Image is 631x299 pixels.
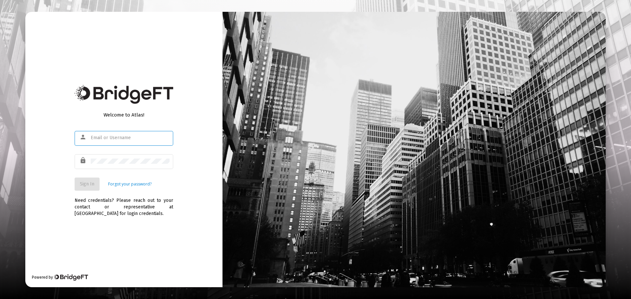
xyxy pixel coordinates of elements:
span: Sign In [80,181,94,187]
button: Sign In [75,178,100,191]
img: Bridge Financial Technology Logo [75,85,173,104]
img: Bridge Financial Technology Logo [54,274,88,281]
input: Email or Username [91,135,170,140]
div: Welcome to Atlas! [75,112,173,118]
div: Need credentials? Please reach out to your contact or representative at [GEOGRAPHIC_DATA] for log... [75,191,173,217]
a: Forgot your password? [108,181,152,187]
div: Powered by [32,274,88,281]
mat-icon: lock [80,157,87,164]
mat-icon: person [80,133,87,141]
